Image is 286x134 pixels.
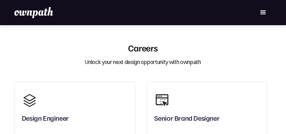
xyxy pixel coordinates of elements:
div: Senior Brand Designer [154,113,220,122]
div: menu [255,4,272,21]
div: Unlock your next design opportunity with ownpath [85,58,201,66]
div: Design Engineer [22,113,69,122]
div: Careers [128,43,158,54]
